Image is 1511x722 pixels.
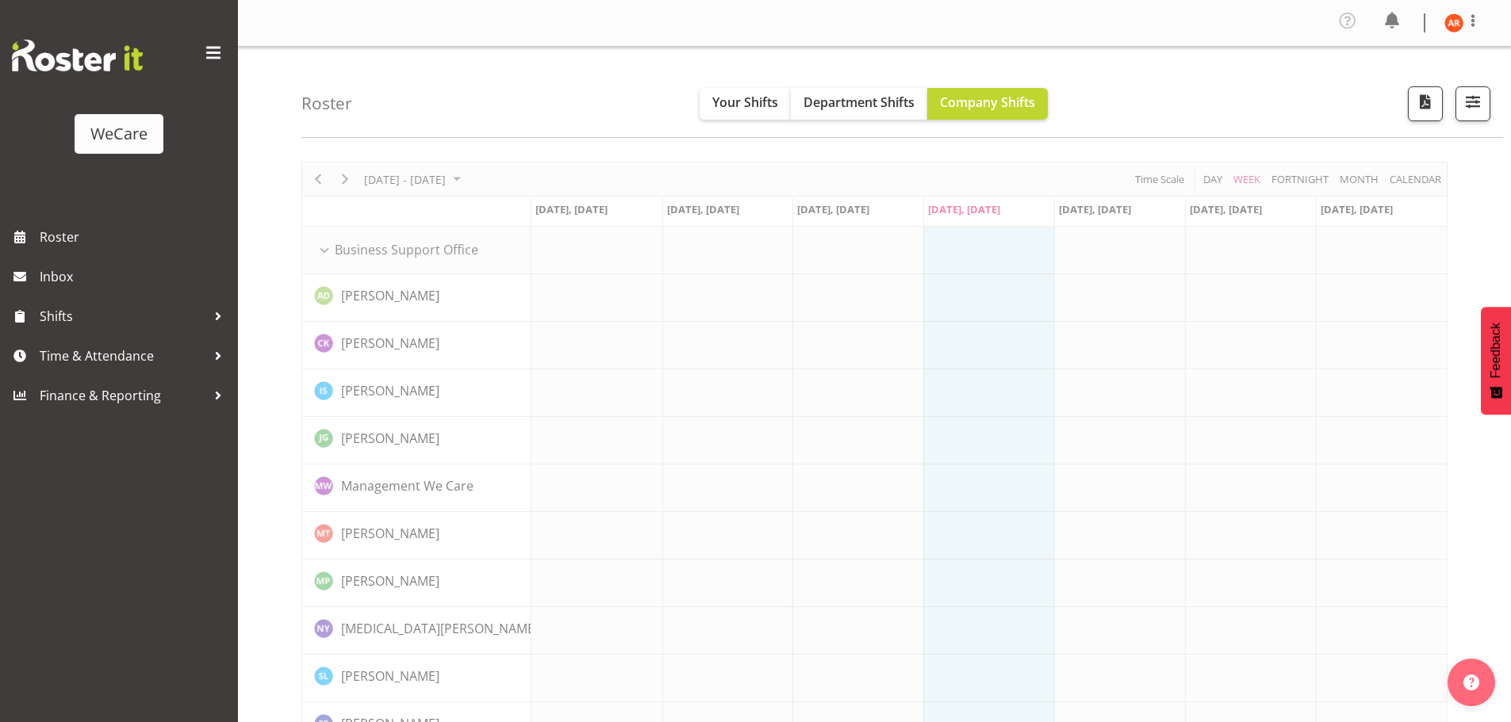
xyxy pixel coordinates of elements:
[1481,307,1511,414] button: Feedback - Show survey
[803,94,915,111] span: Department Shifts
[700,88,791,120] button: Your Shifts
[40,304,206,328] span: Shifts
[1444,13,1463,32] img: andrea-ramirez11591.jpg
[1408,86,1443,121] button: Download a PDF of the roster according to the set date range.
[791,88,927,120] button: Department Shifts
[940,94,1035,111] span: Company Shifts
[40,225,230,249] span: Roster
[1489,323,1503,378] span: Feedback
[40,265,230,288] span: Inbox
[712,94,778,111] span: Your Shifts
[927,88,1048,120] button: Company Shifts
[301,94,352,113] h4: Roster
[40,384,206,407] span: Finance & Reporting
[90,122,148,146] div: WeCare
[1455,86,1490,121] button: Filter Shifts
[40,344,206,368] span: Time & Attendance
[1463,674,1479,690] img: help-xxl-2.png
[12,40,143,71] img: Rosterit website logo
